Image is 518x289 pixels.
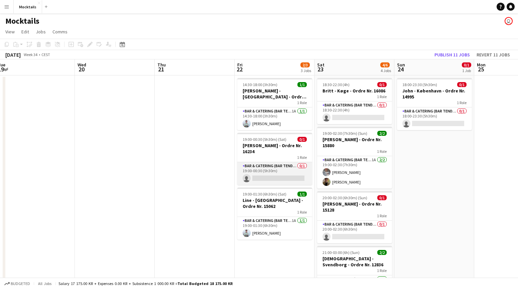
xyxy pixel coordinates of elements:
[237,162,312,185] app-card-role: Bar & Catering (Bar Tender)0/119:00-00:30 (5h30m)
[11,281,30,286] span: Budgeted
[58,281,233,286] div: Salary 17 175.00 KR + Expenses 0.00 KR + Subsistence 1 000.00 KR =
[377,195,387,200] span: 0/1
[237,197,312,209] h3: Line - [GEOGRAPHIC_DATA] - Ordre Nr. 15062
[316,65,325,73] span: 23
[377,250,387,255] span: 2/2
[237,88,312,100] h3: [PERSON_NAME] - [GEOGRAPHIC_DATA] - Ordre Nr. 15889
[177,281,233,286] span: Total Budgeted 18 175.00 KR
[5,51,21,58] div: [DATE]
[432,50,473,59] button: Publish 11 jobs
[237,107,312,130] app-card-role: Bar & Catering (Bar Tender)1A1/114:30-18:00 (3h30m)[PERSON_NAME]
[297,155,307,160] span: 1 Role
[22,52,39,57] span: Week 34
[377,149,387,154] span: 1 Role
[41,52,50,57] div: CEST
[377,94,387,99] span: 1 Role
[462,62,471,67] span: 0/1
[52,29,68,35] span: Comms
[397,88,472,100] h3: John - København - Ordre Nr. 14995
[322,195,367,200] span: 20:00-02:30 (6h30m) (Sun)
[317,191,392,243] app-job-card: 20:00-02:30 (6h30m) (Sun)0/1[PERSON_NAME] - Ordre Nr. 151281 RoleBar & Catering (Bar Tender)0/120...
[322,131,367,136] span: 19:00-02:30 (7h30m) (Sun)
[77,65,86,73] span: 20
[33,27,48,36] a: Jobs
[36,29,46,35] span: Jobs
[474,50,513,59] button: Revert 11 jobs
[237,133,312,185] app-job-card: 19:00-00:30 (5h30m) (Sat)0/1[PERSON_NAME] - Ordre Nr. 162341 RoleBar & Catering (Bar Tender)0/119...
[377,131,387,136] span: 2/2
[317,201,392,213] h3: [PERSON_NAME] - Ordre Nr. 15128
[377,82,387,87] span: 0/1
[37,281,53,286] span: All jobs
[322,82,350,87] span: 18:30-22:30 (4h)
[237,78,312,130] app-job-card: 14:30-18:00 (3h30m)1/1[PERSON_NAME] - [GEOGRAPHIC_DATA] - Ordre Nr. 158891 RoleBar & Catering (Ba...
[317,88,392,94] h3: Britt - Køge - Ordre Nr. 16086
[317,256,392,268] h3: [DEMOGRAPHIC_DATA] - Svendborg - Ordre Nr. 12836
[14,0,42,13] button: Mocktails
[236,65,243,73] span: 22
[301,68,311,73] div: 3 Jobs
[377,213,387,218] span: 1 Role
[297,100,307,105] span: 1 Role
[397,107,472,130] app-card-role: Bar & Catering (Bar Tender)0/118:00-23:30 (5h30m)
[317,221,392,243] app-card-role: Bar & Catering (Bar Tender)0/120:00-02:30 (6h30m)
[297,192,307,197] span: 1/1
[381,68,391,73] div: 4 Jobs
[462,68,471,73] div: 1 Job
[157,62,166,68] span: Thu
[477,62,486,68] span: Mon
[380,62,390,67] span: 4/6
[78,62,86,68] span: Wed
[317,78,392,124] app-job-card: 18:30-22:30 (4h)0/1Britt - Køge - Ordre Nr. 160861 RoleBar & Catering (Bar Tender)0/118:30-22:30 ...
[243,192,286,197] span: 19:00-01:30 (6h30m) (Sat)
[5,29,15,35] span: View
[237,142,312,155] h3: [PERSON_NAME] - Ordre Nr. 16234
[317,127,392,189] app-job-card: 19:00-02:30 (7h30m) (Sun)2/2[PERSON_NAME] - Ordre Nr. 158801 RoleBar & Catering (Bar Tender)1A2/2...
[3,27,17,36] a: View
[243,82,277,87] span: 14:30-18:00 (3h30m)
[457,82,467,87] span: 0/1
[237,217,312,240] app-card-role: Bar & Catering (Bar Tender)1A1/119:00-01:30 (6h30m)[PERSON_NAME]
[237,188,312,240] app-job-card: 19:00-01:30 (6h30m) (Sat)1/1Line - [GEOGRAPHIC_DATA] - Ordre Nr. 150621 RoleBar & Catering (Bar T...
[457,100,467,105] span: 1 Role
[21,29,29,35] span: Edit
[402,82,437,87] span: 18:00-23:30 (5h30m)
[317,136,392,149] h3: [PERSON_NAME] - Ordre Nr. 15880
[377,268,387,273] span: 1 Role
[317,156,392,189] app-card-role: Bar & Catering (Bar Tender)1A2/219:00-02:30 (7h30m)[PERSON_NAME][PERSON_NAME]
[317,101,392,124] app-card-role: Bar & Catering (Bar Tender)0/118:30-22:30 (4h)
[237,62,243,68] span: Fri
[243,137,286,142] span: 19:00-00:30 (5h30m) (Sat)
[156,65,166,73] span: 21
[5,16,39,26] h1: Mocktails
[297,82,307,87] span: 1/1
[396,65,405,73] span: 24
[50,27,70,36] a: Comms
[317,62,325,68] span: Sat
[19,27,32,36] a: Edit
[297,137,307,142] span: 0/1
[397,78,472,130] app-job-card: 18:00-23:30 (5h30m)0/1John - København - Ordre Nr. 149951 RoleBar & Catering (Bar Tender)0/118:00...
[476,65,486,73] span: 25
[397,62,405,68] span: Sun
[322,250,360,255] span: 21:00-03:00 (6h) (Sun)
[3,280,31,287] button: Budgeted
[297,210,307,215] span: 1 Role
[505,17,513,25] app-user-avatar: Hektor Pantas
[300,62,310,67] span: 2/3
